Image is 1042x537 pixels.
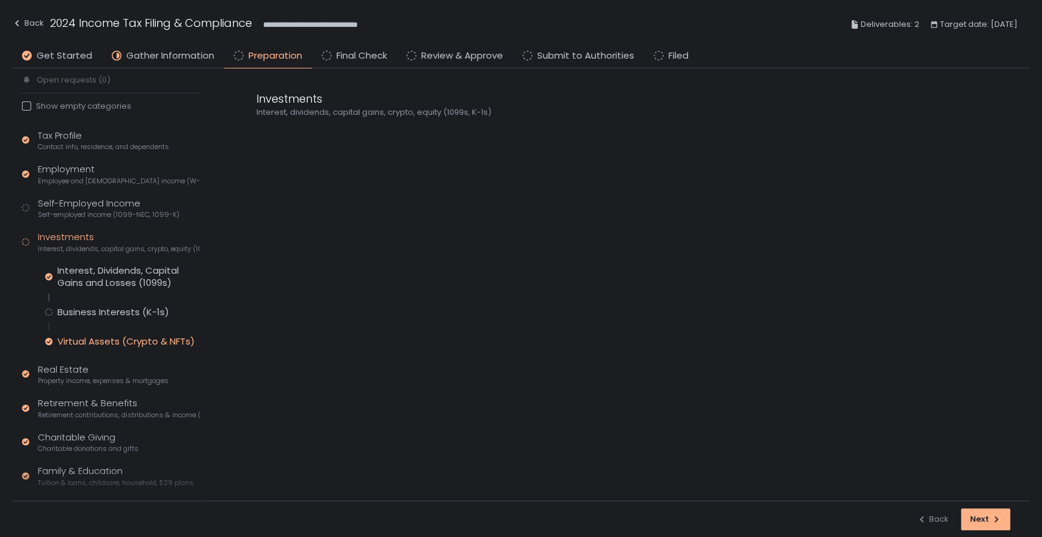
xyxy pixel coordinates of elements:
[38,244,200,254] span: Interest, dividends, capital gains, crypto, equity (1099s, K-1s)
[38,396,200,420] div: Retirement & Benefits
[248,49,302,63] span: Preparation
[861,17,919,32] span: Deliverables: 2
[38,197,179,220] div: Self-Employed Income
[38,376,168,385] span: Property income, expenses & mortgages
[38,230,200,254] div: Investments
[57,335,195,348] div: Virtual Assets (Crypto & NFTs)
[38,478,194,488] span: Tuition & loans, childcare, household, 529 plans
[38,444,139,453] span: Charitable donations and gifts
[970,514,1001,525] div: Next
[38,499,183,522] div: Healthcare
[917,508,949,530] button: Back
[38,411,200,420] span: Retirement contributions, distributions & income (1099-R, 5498)
[38,142,169,152] span: Contact info, residence, and dependents
[917,514,949,525] div: Back
[38,363,168,386] div: Real Estate
[38,163,200,186] div: Employment
[961,508,1010,530] button: Next
[126,49,214,63] span: Gather Information
[37,75,110,86] span: Open requests (0)
[668,49,689,63] span: Filed
[37,49,92,63] span: Get Started
[38,464,194,488] div: Family & Education
[537,49,634,63] span: Submit to Authorities
[12,15,44,35] button: Back
[38,129,169,152] div: Tax Profile
[50,15,252,31] h1: 2024 Income Tax Filing & Compliance
[38,177,200,186] span: Employee and [DEMOGRAPHIC_DATA] income (W-2s)
[57,265,200,289] div: Interest, Dividends, Capital Gains and Losses (1099s)
[940,17,1018,32] span: Target date: [DATE]
[256,90,842,107] div: Investments
[336,49,387,63] span: Final Check
[57,306,169,318] div: Business Interests (K-1s)
[421,49,503,63] span: Review & Approve
[38,210,179,219] span: Self-employed income (1099-NEC, 1099-K)
[256,107,842,118] div: Interest, dividends, capital gains, crypto, equity (1099s, K-1s)
[12,16,44,31] div: Back
[38,431,139,454] div: Charitable Giving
